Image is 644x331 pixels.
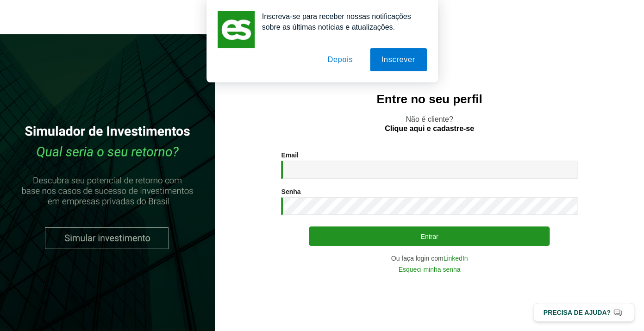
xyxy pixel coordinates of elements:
[233,115,625,132] p: Não é cliente?
[385,125,474,132] a: Clique aqui e cadastre-se
[233,93,625,106] h2: Entre no seu perfil
[370,48,427,71] button: Inscrever
[398,266,460,273] a: Esqueci minha senha
[255,11,427,32] div: Inscreva-se para receber nossas notificações sobre as últimas notícias e atualizações.
[316,48,364,71] button: Depois
[309,226,550,246] button: Entrar
[443,255,468,262] a: LinkedIn
[281,255,577,262] div: Ou faça login com
[281,152,298,158] label: Email
[281,188,300,195] label: Senha
[218,11,255,48] img: notification icon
